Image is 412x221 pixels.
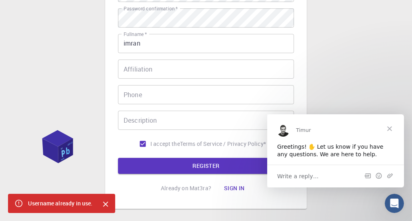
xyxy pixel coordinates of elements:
a: Terms of Service / Privacy Policy* [180,140,266,148]
button: Sign in [218,180,251,196]
p: Already on Mat3ra? [161,184,211,192]
p: Terms of Service / Privacy Policy * [180,140,266,148]
label: Password confirmation [124,5,178,12]
iframe: Intercom live chat message [267,114,404,187]
button: Close [99,198,112,211]
div: Username already in use. [28,196,93,211]
iframe: Intercom live chat [385,194,404,213]
label: Fullname [124,31,147,38]
button: REGISTER [118,158,294,174]
span: I accept the [150,140,180,148]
